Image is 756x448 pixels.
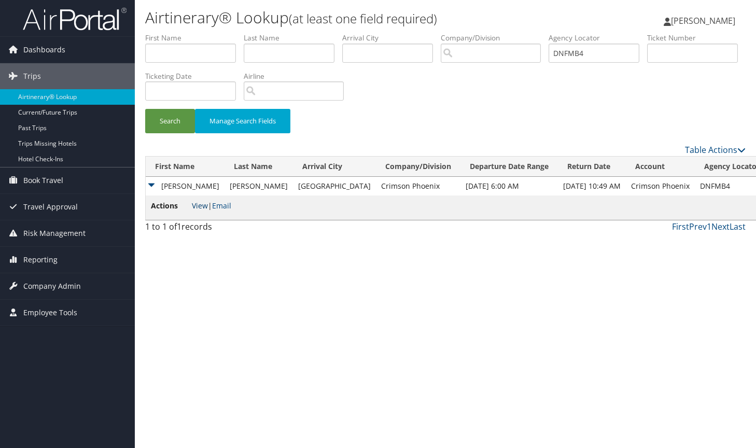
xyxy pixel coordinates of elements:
img: airportal-logo.png [23,7,127,31]
a: First [672,221,689,232]
small: (at least one field required) [289,10,437,27]
a: Last [730,221,746,232]
th: Account: activate to sort column ascending [626,157,695,177]
span: Book Travel [23,167,63,193]
td: [PERSON_NAME] [146,177,225,195]
span: Actions [151,200,190,212]
th: Departure Date Range: activate to sort column ascending [460,157,558,177]
label: Ticket Number [647,33,746,43]
td: [DATE] 6:00 AM [460,177,558,195]
span: | [192,201,231,211]
td: Crimson Phoenix [376,177,460,195]
td: [GEOGRAPHIC_DATA] [293,177,376,195]
div: 1 to 1 of records [145,220,284,238]
a: Next [711,221,730,232]
a: Prev [689,221,707,232]
span: Risk Management [23,220,86,246]
th: Return Date: activate to sort column ascending [558,157,626,177]
a: [PERSON_NAME] [664,5,746,36]
span: Company Admin [23,273,81,299]
th: Company/Division [376,157,460,177]
h1: Airtinerary® Lookup [145,7,545,29]
label: Agency Locator [549,33,647,43]
span: Trips [23,63,41,89]
span: [PERSON_NAME] [671,15,735,26]
td: [DATE] 10:49 AM [558,177,626,195]
a: View [192,201,208,211]
label: Last Name [244,33,342,43]
label: First Name [145,33,244,43]
span: Dashboards [23,37,65,63]
span: Reporting [23,247,58,273]
label: Company/Division [441,33,549,43]
label: Airline [244,71,352,81]
button: Search [145,109,195,133]
button: Manage Search Fields [195,109,290,133]
td: Crimson Phoenix [626,177,695,195]
span: Employee Tools [23,300,77,326]
td: [PERSON_NAME] [225,177,293,195]
a: 1 [707,221,711,232]
span: 1 [177,221,181,232]
a: Email [212,201,231,211]
span: Travel Approval [23,194,78,220]
th: Last Name: activate to sort column ascending [225,157,293,177]
label: Arrival City [342,33,441,43]
th: First Name: activate to sort column descending [146,157,225,177]
a: Table Actions [685,144,746,156]
label: Ticketing Date [145,71,244,81]
th: Arrival City: activate to sort column ascending [293,157,376,177]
